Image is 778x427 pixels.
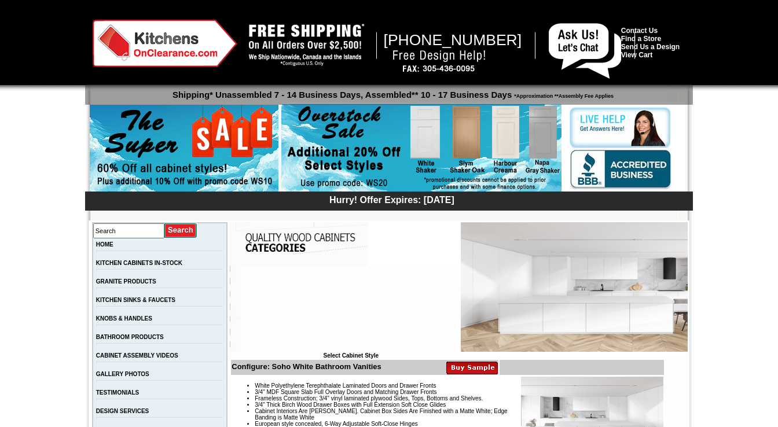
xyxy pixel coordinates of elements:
a: BATHROOM PRODUCTS [96,334,164,340]
span: [PHONE_NUMBER] [384,31,522,49]
span: Cabinet Interiors Are [PERSON_NAME]. Cabinet Box Sides Are Finished with a Matte White; Edge Band... [255,408,507,421]
img: Soho White [461,222,688,352]
span: Frameless Construction; 3/4" vinyl laminated plywood Sides, Tops, Bottoms and Shelves. [255,395,483,402]
a: GALLERY PHOTOS [96,371,149,377]
span: 3/4" Thick Birch Wood Drawer Boxes with Full Extension Soft Close Glides [255,402,446,408]
a: TESTIMONIALS [96,389,139,396]
a: KITCHEN SINKS & FAUCETS [96,297,175,303]
span: European style concealed, 6-Way Adjustable Soft-Close Hinges [255,421,417,427]
a: Find a Store [621,35,661,43]
a: DESIGN SERVICES [96,408,149,414]
a: Contact Us [621,27,658,35]
a: GRANITE PRODUCTS [96,278,156,285]
b: Configure: Soho White Bathroom Vanities [232,362,381,371]
img: Kitchens on Clearance Logo [93,20,237,67]
span: *Approximation **Assembly Fee Applies [512,90,614,99]
b: Select Cabinet Style [323,352,379,359]
a: HOME [96,241,113,248]
div: Hurry! Offer Expires: [DATE] [91,193,693,205]
a: View Cart [621,51,652,59]
input: Submit [164,223,197,238]
span: 3/4" MDF Square Slab Full Overlay Doors and Matching Drawer Fronts [255,389,436,395]
a: CABINET ASSEMBLY VIDEOS [96,352,178,359]
a: KITCHEN CABINETS IN-STOCK [96,260,182,266]
span: White Polyethylene Terephthalate Laminated Doors and Drawer Fronts [255,382,436,389]
a: Send Us a Design [621,43,680,51]
iframe: Browser incompatible [241,266,461,352]
a: KNOBS & HANDLES [96,315,152,322]
p: Shipping* Unassembled 7 - 14 Business Days, Assembled** 10 - 17 Business Days [91,84,693,100]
